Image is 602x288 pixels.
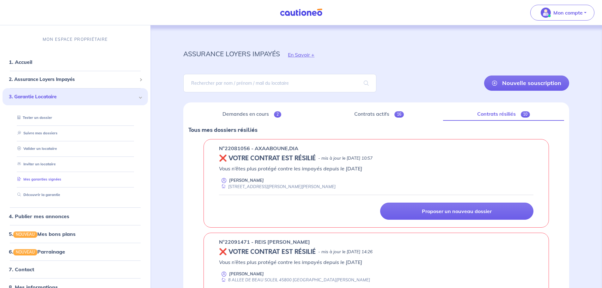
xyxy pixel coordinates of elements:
div: 4. Publier mes annonces [3,210,148,223]
p: Mon compte [553,9,583,16]
span: 10 [521,111,530,118]
a: Contrats actifs16 [320,107,438,121]
img: Cautioneo [277,9,325,16]
p: Vous n’êtes plus protégé contre les impayés depuis le [DATE] [219,165,533,172]
a: Suivre mes dossiers [15,131,58,135]
a: 1. Accueil [9,59,32,65]
div: 6.NOUVEAUParrainage [3,245,148,258]
button: illu_account_valid_menu.svgMon compte [530,5,594,21]
p: Vous n’êtes plus protégé contre les impayés depuis le [DATE] [219,258,533,266]
a: 5.NOUVEAUMes bons plans [9,231,76,237]
div: state: REVOKED, Context: ,MAYBE-CERTIFICATE,,LESSOR-DOCUMENTS,IS-ODEALIM [219,155,533,162]
div: Mes garanties signées [10,174,140,185]
p: n°22091471 - REIS [PERSON_NAME] [219,238,310,246]
div: 2. Assurance Loyers Impayés [3,73,148,86]
span: search [356,74,376,92]
h5: ❌ VOTRE CONTRAT EST RÉSILIÉ [219,248,316,256]
p: [PERSON_NAME] [229,271,264,277]
a: Tester un dossier [15,115,52,120]
div: 1. Accueil [3,56,148,68]
div: Suivre mes dossiers [10,128,140,138]
a: Inviter un locataire [15,162,56,166]
p: n°22081056 - AXAABOUNE,DIA [219,144,298,152]
a: Contrats résiliés10 [443,107,564,121]
p: Tous mes dossiers résiliés [188,126,564,134]
span: 3. Garantie Locataire [9,93,137,101]
span: 2 [274,111,281,118]
div: [STREET_ADDRESS][PERSON_NAME][PERSON_NAME] [219,184,336,190]
div: 8 ALLEE DE BEAU SOLEIL 45800 [GEOGRAPHIC_DATA][PERSON_NAME] [219,277,370,283]
a: Découvrir la garantie [15,193,60,197]
span: 2. Assurance Loyers Impayés [9,76,137,83]
div: Inviter un locataire [10,159,140,169]
p: - mis à jour le [DATE] 14:26 [318,249,373,255]
a: Demandes en cours2 [188,107,315,121]
p: MON ESPACE PROPRIÉTAIRE [43,36,108,42]
p: Proposer un nouveau dossier [422,208,492,214]
div: 7. Contact [3,263,148,276]
a: Proposer un nouveau dossier [380,203,533,220]
input: Rechercher par nom / prénom / mail du locataire [183,74,376,92]
a: Valider un locataire [15,146,57,151]
img: illu_account_valid_menu.svg [541,8,551,18]
div: Tester un dossier [10,113,140,123]
h5: ❌ VOTRE CONTRAT EST RÉSILIÉ [219,155,316,162]
a: Nouvelle souscription [484,76,569,91]
div: 5.NOUVEAUMes bons plans [3,228,148,240]
a: 6.NOUVEAUParrainage [9,248,65,255]
p: assurance loyers impayés [183,48,280,59]
a: Mes garanties signées [15,177,61,181]
span: 16 [394,111,404,118]
p: - mis à jour le [DATE] 10:57 [318,155,373,162]
div: Valider un locataire [10,144,140,154]
div: 3. Garantie Locataire [3,88,148,106]
a: 7. Contact [9,266,34,273]
div: state: REVOKED, Context: ,MAYBE-CERTIFICATE,,LESSOR-DOCUMENTS,IS-ODEALIM [219,248,533,256]
a: 4. Publier mes annonces [9,213,69,219]
div: Découvrir la garantie [10,190,140,200]
p: [PERSON_NAME] [229,177,264,183]
button: En Savoir + [280,46,322,64]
